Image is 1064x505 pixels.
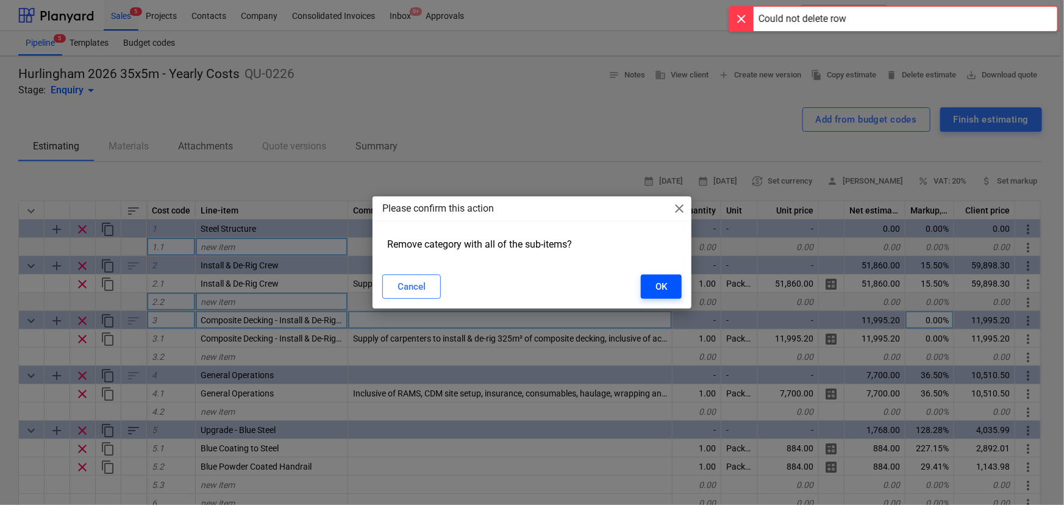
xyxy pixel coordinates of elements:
[382,201,494,216] p: Please confirm this action
[1003,446,1064,505] iframe: Chat Widget
[655,279,667,295] div: OK
[641,274,682,299] button: OK
[672,201,687,216] span: close
[382,274,441,299] button: Cancel
[382,234,682,255] div: Remove category with all of the sub-items?
[759,12,846,26] div: Could not delete row
[398,279,426,295] div: Cancel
